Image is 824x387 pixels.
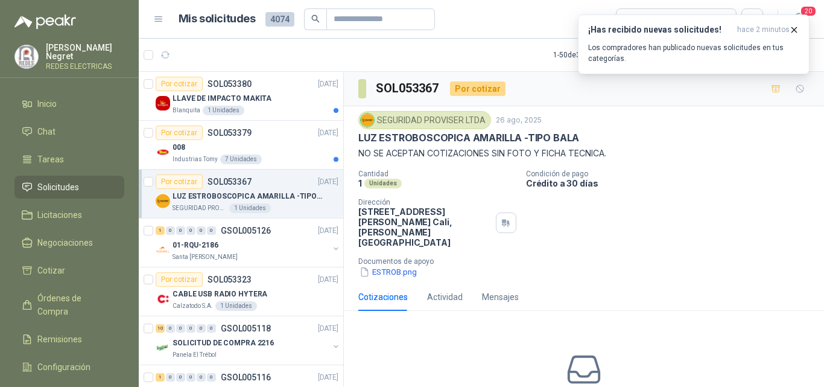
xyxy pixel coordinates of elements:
div: 1 Unidades [229,203,271,213]
a: Por cotizarSOL053380[DATE] Company LogoLLAVE DE IMPACTO MAKITABlanquita1 Unidades [139,72,343,121]
div: 1 [156,226,165,235]
div: SEGURIDAD PROVISER LTDA [358,111,491,129]
span: 4074 [265,12,294,27]
p: Condición de pago [526,170,819,178]
div: 0 [186,324,195,333]
div: 10 [156,324,165,333]
span: Licitaciones [37,208,82,222]
div: Por cotizar [156,126,203,140]
span: 20 [800,5,817,17]
div: 0 [166,226,175,235]
p: GSOL005116 [221,373,271,382]
button: ¡Has recibido nuevas solicitudes!hace 2 minutos Los compradores han publicado nuevas solicitudes ... [578,14,810,74]
img: Company Logo [156,341,170,355]
p: SOLICITUD DE COMPRA 2216 [173,337,274,349]
p: Documentos de apoyo [358,257,819,266]
a: Configuración [14,356,124,379]
div: 1 [156,373,165,382]
div: Por cotizar [450,82,505,96]
img: Company Logo [361,114,374,127]
a: Cotizar [14,259,124,282]
a: Órdenes de Compra [14,287,124,323]
p: Panela El Trébol [173,350,217,360]
div: Por cotizar [156,77,203,91]
a: Negociaciones [14,231,124,254]
h3: ¡Has recibido nuevas solicitudes! [588,25,732,35]
p: REDES ELECTRICAS [46,63,124,70]
img: Logo peakr [14,14,76,29]
p: GSOL005126 [221,226,271,235]
p: Blanquita [173,106,200,115]
div: 0 [207,373,216,382]
div: Por cotizar [156,272,203,287]
p: Crédito a 30 días [526,178,819,188]
p: [STREET_ADDRESS][PERSON_NAME] Cali , [PERSON_NAME][GEOGRAPHIC_DATA] [358,206,491,248]
img: Company Logo [156,96,170,110]
div: 0 [197,226,206,235]
span: Cotizar [37,264,65,277]
a: Por cotizarSOL053379[DATE] Company Logo008Industrias Tomy7 Unidades [139,121,343,170]
p: LLAVE DE IMPACTO MAKITA [173,93,271,104]
p: [DATE] [318,78,338,90]
span: Tareas [37,153,64,166]
p: 008 [173,142,185,153]
img: Company Logo [15,45,38,68]
p: [DATE] [318,127,338,139]
p: [DATE] [318,274,338,286]
div: 0 [186,373,195,382]
div: 0 [197,324,206,333]
a: Por cotizarSOL053323[DATE] Company LogoCABLE USB RADIO HYTERACalzatodo S.A.1 Unidades [139,267,343,316]
p: SOL053323 [208,275,252,284]
div: 0 [207,226,216,235]
span: Solicitudes [37,181,79,194]
span: hace 2 minutos [737,25,790,35]
h1: Mis solicitudes [179,10,256,28]
p: Dirección [358,198,491,206]
div: 1 Unidades [215,301,257,311]
span: Órdenes de Compra [37,292,113,318]
div: 0 [186,226,195,235]
p: [DATE] [318,176,338,188]
div: 0 [207,324,216,333]
p: Cantidad [358,170,516,178]
a: Solicitudes [14,176,124,199]
a: 10 0 0 0 0 0 GSOL005118[DATE] Company LogoSOLICITUD DE COMPRA 2216Panela El Trébol [156,321,341,360]
span: Remisiones [37,333,82,346]
p: 01-RQU-2186 [173,240,218,251]
div: 1 Unidades [203,106,244,115]
p: [DATE] [318,323,338,334]
img: Company Logo [156,243,170,257]
a: Chat [14,120,124,143]
a: Tareas [14,148,124,171]
span: Configuración [37,360,90,374]
div: 0 [176,324,185,333]
div: 1 - 50 de 3505 [553,45,632,65]
p: SOL053380 [208,80,252,88]
p: [DATE] [318,372,338,383]
p: Industrias Tomy [173,155,218,164]
div: 0 [166,324,175,333]
p: SOL053379 [208,129,252,137]
h3: SOL053367 [376,79,440,98]
p: [DATE] [318,225,338,237]
span: Chat [37,125,55,138]
p: Los compradores han publicado nuevas solicitudes en tus categorías. [588,42,799,64]
p: [PERSON_NAME] Negret [46,43,124,60]
p: GSOL005118 [221,324,271,333]
img: Company Logo [156,145,170,159]
a: Licitaciones [14,203,124,226]
div: 0 [197,373,206,382]
span: Negociaciones [37,236,93,249]
a: 1 0 0 0 0 0 GSOL005126[DATE] Company Logo01-RQU-2186Santa [PERSON_NAME] [156,223,341,262]
div: Actividad [427,290,463,304]
span: Inicio [37,97,57,110]
div: 7 Unidades [220,155,262,164]
span: search [311,14,320,23]
div: 0 [176,373,185,382]
div: Todas [624,13,649,26]
a: Por cotizarSOL053367[DATE] Company LogoLUZ ESTROBOSCOPICA AMARILLA -TIPO BALASEGURIDAD PROVISER L... [139,170,343,219]
a: Remisiones [14,328,124,351]
p: 26 ago, 2025 [496,115,542,126]
p: SEGURIDAD PROVISER LTDA [173,203,227,213]
div: Cotizaciones [358,290,408,304]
